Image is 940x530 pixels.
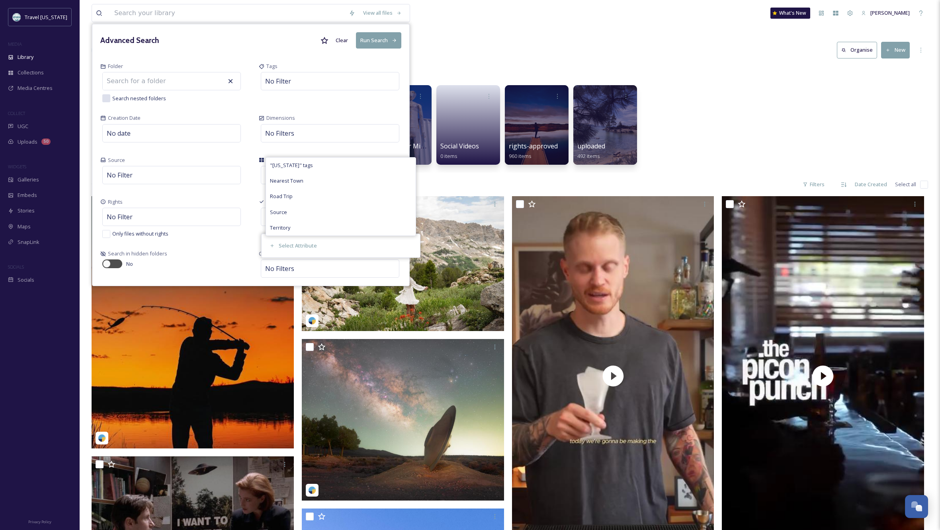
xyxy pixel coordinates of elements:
h3: Advanced Search [100,35,159,46]
span: COLLECT [8,110,25,116]
img: snapsea-logo.png [308,486,316,494]
img: snapsea-logo.png [98,434,106,442]
span: No Filter [265,76,291,86]
span: Travel [US_STATE] [25,14,67,21]
span: No Filter [265,212,291,222]
span: "[US_STATE]" tags [270,162,313,169]
span: Folder [108,62,123,70]
span: Stories [18,207,35,214]
img: stephanie_.bee-18100850143594858.jpeg [302,339,504,501]
div: Select Attribute [266,238,321,253]
span: Territory [270,224,290,232]
span: rights-approved [509,142,558,150]
img: download.jpeg [13,13,21,21]
a: Social Videos0 items [440,142,479,160]
span: MEDIA [8,41,22,47]
span: Creation Date [108,114,141,122]
span: Socials [18,276,34,284]
button: Open Chat [905,495,928,518]
span: Photoshelter Migration (Example) [372,142,473,150]
span: Source [270,208,287,216]
span: Embeds [18,191,37,199]
span: Search in hidden folders [108,250,167,257]
span: Tags [266,62,278,70]
img: jermcon-5598860.jpg [92,196,294,448]
input: Search your library [110,4,345,22]
span: No date [107,129,131,138]
span: 960 items [509,152,532,160]
input: Search for a folder [103,72,190,90]
a: rights-approved960 items [509,142,558,160]
span: Search nested folders [112,95,166,102]
span: Uploads [18,138,37,146]
span: Media Centres [18,84,53,92]
span: Custom Attributes [259,250,302,257]
span: [PERSON_NAME] [870,9,910,16]
span: SnapLink [18,238,39,246]
img: snapsea-logo.png [308,317,316,325]
span: Maps [18,223,31,230]
span: Collections [18,69,44,76]
button: Clear [332,33,352,48]
span: Source [108,156,125,164]
a: What's New [770,8,810,19]
span: Rights [108,198,123,206]
span: Road Trip [270,193,293,200]
a: [PERSON_NAME] [857,5,914,21]
button: Organise [837,42,877,58]
span: Select all [895,181,916,188]
span: WIDGETS [8,164,26,170]
span: 492 items [577,152,600,160]
span: No Filter [265,170,291,180]
span: No Filter [107,170,133,180]
span: Only files without rights [112,230,168,238]
button: Run Search [356,32,401,49]
button: New [881,42,910,58]
div: Date Created [851,177,891,192]
a: Photoshelter Migration (Example)31 items [372,142,473,160]
span: Privacy Policy [28,519,51,524]
span: SOCIALS [8,264,24,270]
a: Privacy Policy [28,516,51,526]
span: No [126,260,133,268]
span: Nearest Town [270,177,303,185]
span: Library [18,53,33,61]
span: uploaded [577,142,605,150]
span: UGC [18,123,28,130]
span: Galleries [18,176,39,183]
span: No Filter [107,212,133,222]
div: Filters [799,177,829,192]
div: 50 [41,138,51,145]
span: 0 items [440,152,457,160]
span: Social Videos [440,142,479,150]
span: 96 file s [92,181,107,188]
span: No Filters [265,264,294,273]
span: Collections [266,156,293,164]
span: Dimensions [266,114,295,122]
span: No Filters [265,129,294,138]
a: View all files [359,5,406,21]
a: uploaded492 items [577,142,605,160]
